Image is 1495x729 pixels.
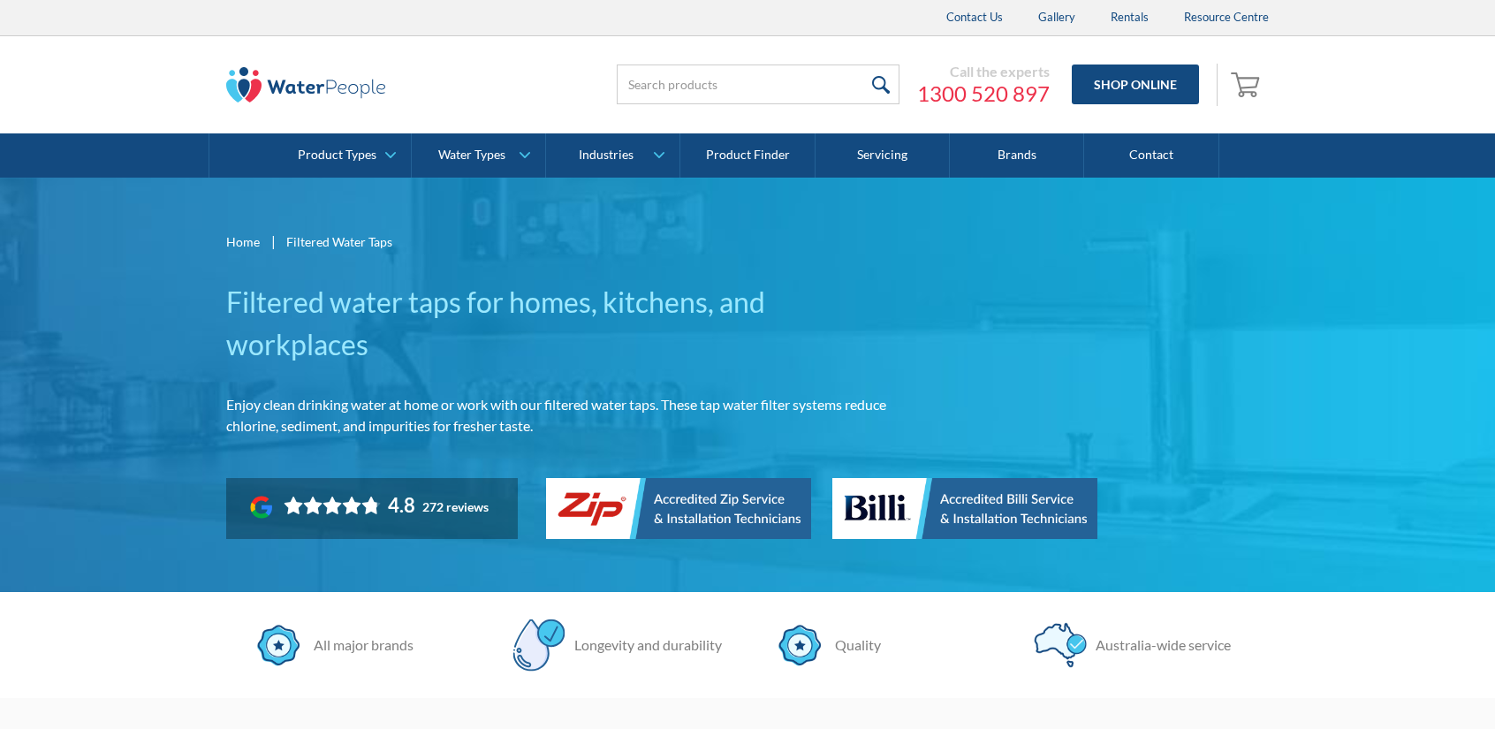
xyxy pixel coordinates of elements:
div: Water Types [438,148,505,163]
img: shopping cart [1231,70,1264,98]
a: Brands [950,133,1084,178]
div: Quality [826,634,881,656]
a: Shop Online [1072,65,1199,104]
a: Open cart [1226,64,1269,106]
a: Home [226,232,260,251]
img: The Water People [226,67,385,103]
input: Search products [617,65,899,104]
a: 1300 520 897 [917,80,1050,107]
a: Industries [546,133,679,178]
a: Water Types [412,133,545,178]
h1: Filtered water taps for homes, kitchens, and workplaces [226,281,905,366]
a: Contact [1084,133,1218,178]
div: 272 reviews [422,500,489,514]
div: Filtered Water Taps [286,232,392,251]
a: Product Types [277,133,410,178]
p: Enjoy clean drinking water at home or work with our filtered water taps. These tap water filter s... [226,394,905,437]
div: Longevity and durability [565,634,722,656]
div: | [269,231,277,252]
div: All major brands [305,634,414,656]
div: Rating: 4.8 out of 5 [284,493,415,518]
div: Australia-wide service [1087,634,1231,656]
div: Product Types [298,148,376,163]
div: Industries [579,148,634,163]
a: Servicing [816,133,950,178]
div: 4.8 [388,493,415,518]
div: Call the experts [917,63,1050,80]
a: Product Finder [680,133,815,178]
